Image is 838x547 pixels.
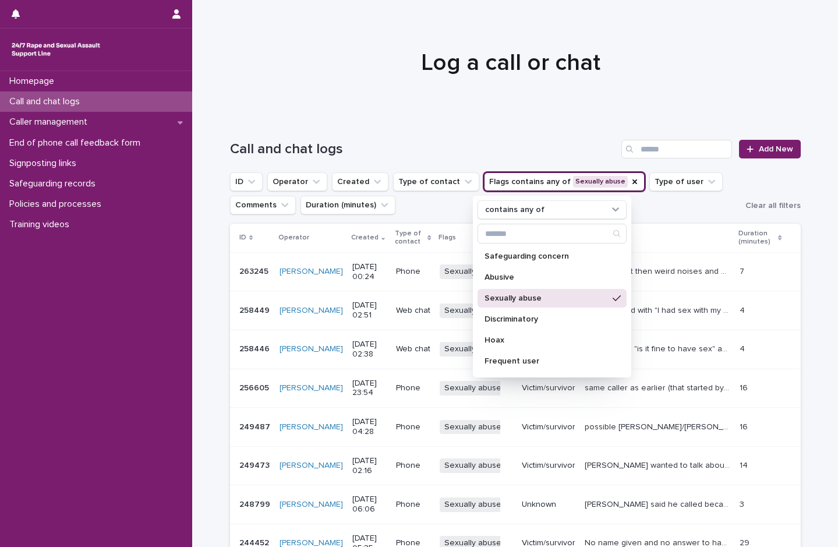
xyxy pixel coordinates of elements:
p: 4 [740,304,747,316]
p: Frequent user [485,357,608,365]
button: Comments [230,196,296,214]
p: 249473 [239,458,272,471]
tr: 258446258446 [PERSON_NAME] [DATE] 02:38Web chatSexually abuseUnknownvisitor asked "is it fine to ... [230,330,801,369]
p: 7 [740,264,747,277]
span: Sexually abuse [440,304,506,318]
img: rhQMoQhaT3yELyF149Cw [9,38,102,61]
tr: 249473249473 [PERSON_NAME] [DATE] 02:16PhoneSexually abuseVictim/survivor[PERSON_NAME] wanted to ... [230,446,801,485]
p: Hoax [485,336,608,344]
p: [DATE] 02:51 [352,301,387,320]
h1: Log a call or chat [225,49,796,77]
a: [PERSON_NAME] [280,306,343,316]
p: 4 [740,342,747,354]
input: Search [621,140,732,158]
button: Created [332,172,388,191]
p: End of phone call feedback form [5,137,150,149]
p: 263245 [239,264,271,277]
p: Signposting links [5,158,86,169]
p: [DATE] 06:06 [352,495,387,514]
span: Sexually abuse [440,420,506,435]
p: Call and chat logs [5,96,89,107]
p: contains any of [485,205,544,215]
a: [PERSON_NAME] [280,344,343,354]
span: Add New [759,145,793,153]
p: Phone [396,383,430,393]
p: Anthony wanted to talk about something that happened with neighbour, at one point mid story he sa... [585,458,733,471]
a: [PERSON_NAME] [280,383,343,393]
p: Phone [396,267,430,277]
p: silent to start then weird noises and breathing, felt they were using line inappropriately. [585,264,733,277]
a: [PERSON_NAME] [280,500,343,510]
p: Web chat [396,344,430,354]
p: Policies and processes [5,199,111,210]
a: [PERSON_NAME] [280,422,343,432]
button: Clear all filters [741,197,801,214]
span: Sexually abuse [440,342,506,357]
p: 14 [740,458,750,471]
p: [DATE] 02:16 [352,456,387,476]
a: [PERSON_NAME] [280,461,343,471]
span: Sexually abuse [440,458,506,473]
div: Search [478,224,627,243]
p: Duration (minutes) [738,227,776,249]
p: visitor started with "I had sex with my sister" "was this rape" I shared definition of rape and t... [585,304,733,316]
button: Type of contact [393,172,479,191]
p: 258449 [239,304,272,316]
button: Operator [267,172,327,191]
p: Victim/survivor [522,383,575,393]
p: [DATE] 23:54 [352,379,387,398]
p: Phone [396,461,430,471]
p: [DATE] 02:38 [352,340,387,359]
p: 3 [740,497,747,510]
p: Operator [278,231,309,244]
tr: 258449258449 [PERSON_NAME] [DATE] 02:51Web chatSexually abuseUnknownvisitor started with "I had s... [230,291,801,330]
p: [DATE] 04:28 [352,417,387,437]
p: Sexually abuse [485,294,608,302]
span: Sexually abuse [440,497,506,512]
tr: 249487249487 [PERSON_NAME] [DATE] 04:28PhoneSexually abuseVictim/survivorpossible [PERSON_NAME]/[... [230,408,801,447]
p: Web chat [396,306,430,316]
p: Phone [396,500,430,510]
p: Abusive [485,273,608,281]
p: Flags [439,231,456,244]
p: Unknown [522,500,575,510]
span: Sexually abuse [440,264,506,279]
p: Type of contact [395,227,425,249]
p: 16 [740,381,750,393]
p: 256605 [239,381,271,393]
tr: 248799248799 [PERSON_NAME] [DATE] 06:06PhoneSexually abuseUnknown[PERSON_NAME] said he called bec... [230,485,801,524]
p: Victim/survivor [522,422,575,432]
button: Type of user [649,172,723,191]
p: Chris said he called because he was bored, he did not want support around rape or sexual abuse, k... [585,497,733,510]
p: ID [239,231,246,244]
p: Phone [396,422,430,432]
p: Caller management [5,117,97,128]
span: Sexually abuse [440,381,506,396]
button: Flags [484,172,645,191]
p: possible FU Kevin/Neil/David/James, gave the name James, started talking about rape by auntie and... [585,420,733,432]
p: same caller as earlier (that started by saying he was 31). Kept asking can I talk to you, said he... [585,381,733,393]
a: [PERSON_NAME] [280,267,343,277]
p: [DATE] 00:24 [352,262,387,282]
input: Search [478,224,626,243]
button: Duration (minutes) [300,196,395,214]
p: Safeguarding concern [485,252,608,260]
button: ID [230,172,263,191]
p: 16 [740,420,750,432]
p: 258446 [239,342,272,354]
tr: 256605256605 [PERSON_NAME] [DATE] 23:54PhoneSexually abuseVictim/survivorsame caller as earlier (... [230,369,801,408]
p: visitor asked "is it fine to have sex" and said "she wants me do sex with her" "she wants me play... [585,342,733,354]
p: 248799 [239,497,273,510]
p: Created [351,231,379,244]
span: Clear all filters [745,202,801,210]
a: Add New [739,140,800,158]
h1: Call and chat logs [230,141,617,158]
p: Victim/survivor [522,461,575,471]
p: 249487 [239,420,273,432]
p: Homepage [5,76,63,87]
p: Training videos [5,219,79,230]
p: Discriminatory [485,315,608,323]
tr: 263245263245 [PERSON_NAME] [DATE] 00:24PhoneSexually abuseUnknownsilent to start then weird noise... [230,252,801,291]
p: Safeguarding records [5,178,105,189]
